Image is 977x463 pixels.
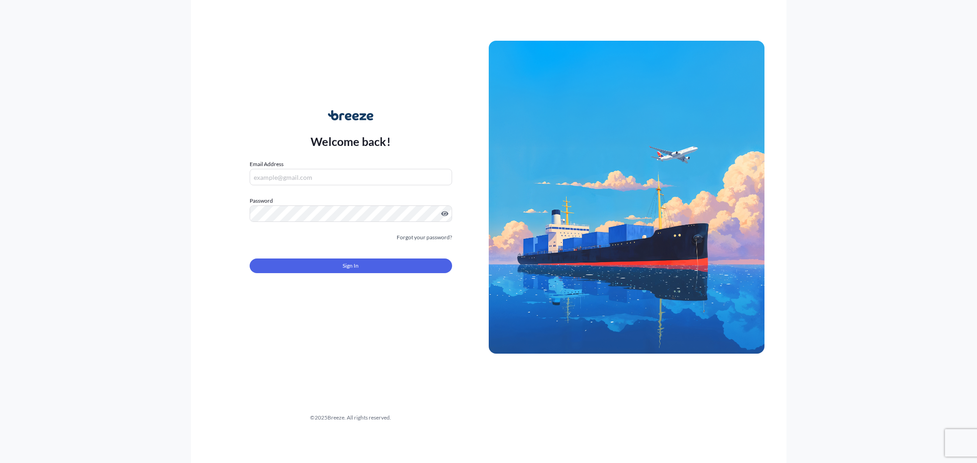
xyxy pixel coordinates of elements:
[250,160,284,169] label: Email Address
[311,134,391,149] p: Welcome back!
[250,258,452,273] button: Sign In
[489,41,764,354] img: Ship illustration
[250,169,452,185] input: example@gmail.com
[397,233,452,242] a: Forgot your password?
[343,261,359,270] span: Sign In
[213,413,489,422] div: © 2025 Breeze. All rights reserved.
[250,196,452,205] label: Password
[441,210,448,217] button: Show password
